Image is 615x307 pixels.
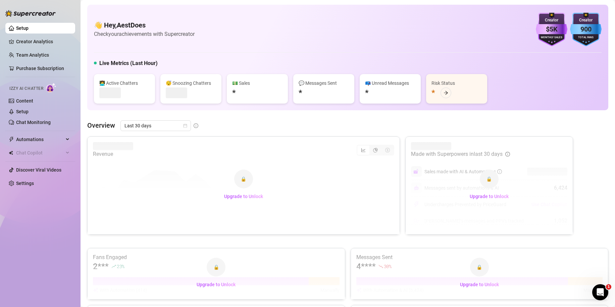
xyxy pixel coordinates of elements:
[16,134,64,145] span: Automations
[464,191,514,202] button: Upgrade to Unlock
[16,120,51,125] a: Chat Monitoring
[232,79,283,87] div: 💵 Sales
[16,52,49,58] a: Team Analytics
[480,170,499,188] div: 🔒
[124,121,187,131] span: Last 30 days
[166,79,216,87] div: 😴 Snoozing Chatters
[9,137,14,142] span: thunderbolt
[94,20,195,30] h4: 👋 Hey, AestDoes
[207,258,225,277] div: 🔒
[16,98,33,104] a: Content
[570,17,602,23] div: Creator
[570,36,602,40] div: Total Fans
[9,150,13,155] img: Chat Copilot
[470,258,489,277] div: 🔒
[570,13,602,46] img: blue-badge-DgoSNQY1.svg
[224,194,263,199] span: Upgrade to Unlock
[536,36,567,40] div: Monthly Sales
[536,17,567,23] div: Creator
[16,109,29,114] a: Setup
[16,167,61,173] a: Discover Viral Videos
[99,59,158,67] h5: Live Metrics (Last Hour)
[606,284,611,290] span: 1
[16,66,64,71] a: Purchase Subscription
[536,13,567,46] img: purple-badge-B9DA21FR.svg
[470,194,509,199] span: Upgrade to Unlock
[94,30,195,38] article: Check your achievements with Supercreator
[234,170,253,188] div: 🔒
[299,79,349,87] div: 💬 Messages Sent
[536,24,567,35] div: $5K
[592,284,608,300] iframe: Intercom live chat
[219,191,268,202] button: Upgrade to Unlock
[16,36,70,47] a: Creator Analytics
[460,282,499,287] span: Upgrade to Unlock
[365,79,415,87] div: 📪 Unread Messages
[99,79,150,87] div: 👩‍💻 Active Chatters
[194,123,198,128] span: info-circle
[455,279,504,290] button: Upgrade to Unlock
[9,85,43,92] span: Izzy AI Chatter
[5,10,56,17] img: logo-BBDzfeDw.svg
[183,124,187,128] span: calendar
[444,90,448,95] span: arrow-right
[46,83,56,93] img: AI Chatter
[16,147,64,158] span: Chat Copilot
[87,120,115,130] article: Overview
[191,279,241,290] button: Upgrade to Unlock
[570,24,602,35] div: 900
[197,282,236,287] span: Upgrade to Unlock
[431,79,482,87] div: Risk Status
[16,181,34,186] a: Settings
[16,25,29,31] a: Setup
